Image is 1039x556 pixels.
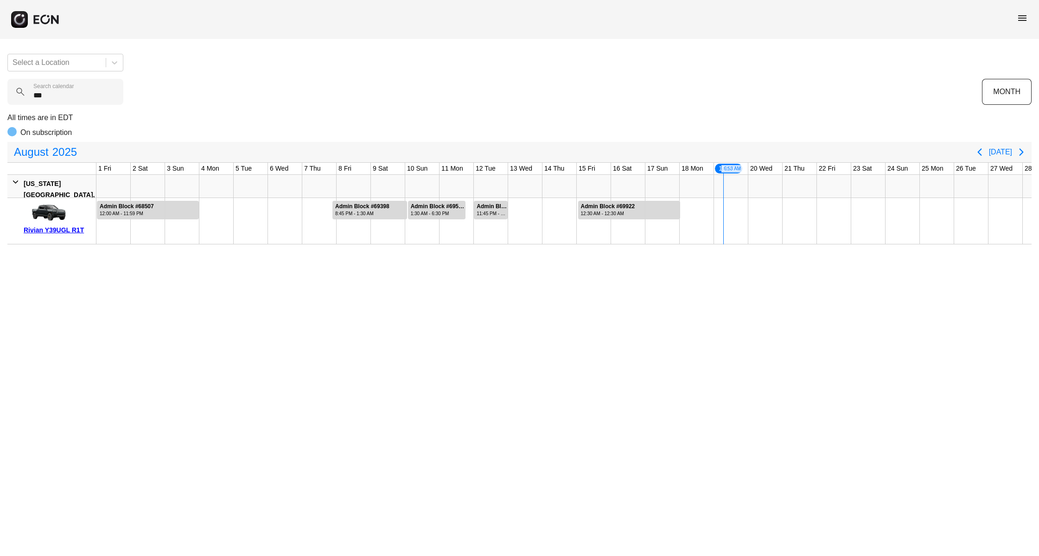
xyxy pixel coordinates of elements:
div: 23 Sat [851,163,873,174]
button: [DATE] [989,144,1012,160]
div: 8 Fri [337,163,353,174]
p: On subscription [20,127,72,138]
div: 10 Sun [405,163,429,174]
span: 2025 [51,143,79,161]
div: 12:00 AM - 11:59 PM [100,210,154,217]
div: Admin Block #69702 [477,203,507,210]
img: car [24,201,70,224]
div: 1:30 AM - 6:30 PM [411,210,465,217]
div: 19 Tue [714,163,743,174]
div: 18 Mon [680,163,705,174]
div: 20 Wed [748,163,774,174]
div: 21 Thu [783,163,806,174]
div: Rented for 3 days by Admin Block Current status is rental [96,198,199,219]
div: 17 Sun [645,163,669,174]
div: Rented for 3 days by Admin Block Current status is rental [578,198,681,219]
div: 12 Tue [474,163,497,174]
div: 7 Thu [302,163,323,174]
div: 12:30 AM - 12:30 AM [581,210,635,217]
div: 13 Wed [508,163,534,174]
div: 25 Mon [920,163,945,174]
div: Rented for 1 days by Admin Block Current status is rental [473,198,508,219]
div: 26 Tue [954,163,978,174]
div: 27 Wed [988,163,1014,174]
div: 9 Sat [371,163,390,174]
div: Admin Block #68507 [100,203,154,210]
div: 14 Thu [542,163,566,174]
div: Rented for 3 days by Admin Block Current status is rental [332,198,408,219]
div: 2 Sat [131,163,150,174]
button: MONTH [982,79,1032,105]
div: 1 Fri [96,163,113,174]
div: Admin Block #69922 [581,203,635,210]
div: 8:45 PM - 1:30 AM [335,210,389,217]
div: [US_STATE][GEOGRAPHIC_DATA], [GEOGRAPHIC_DATA] [24,178,95,211]
div: 11 Mon [440,163,465,174]
div: 15 Fri [577,163,597,174]
div: 6 Wed [268,163,290,174]
span: August [12,143,51,161]
p: All times are in EDT [7,112,1032,123]
label: Search calendar [33,83,74,90]
div: 4 Mon [199,163,221,174]
div: 22 Fri [817,163,837,174]
div: Rented for 2 days by Admin Block Current status is rental [408,198,466,219]
div: Admin Block #69398 [335,203,389,210]
button: Previous page [970,143,989,161]
button: Next page [1012,143,1031,161]
div: Admin Block #69518 [411,203,465,210]
span: menu [1017,13,1028,24]
div: 5 Tue [234,163,254,174]
div: 11:45 PM - 12:00 AM [477,210,507,217]
div: Rivian Y39UGL R1T [24,224,93,236]
div: 24 Sun [886,163,910,174]
div: 3 Sun [165,163,186,174]
button: August2025 [8,143,83,161]
div: 16 Sat [611,163,633,174]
